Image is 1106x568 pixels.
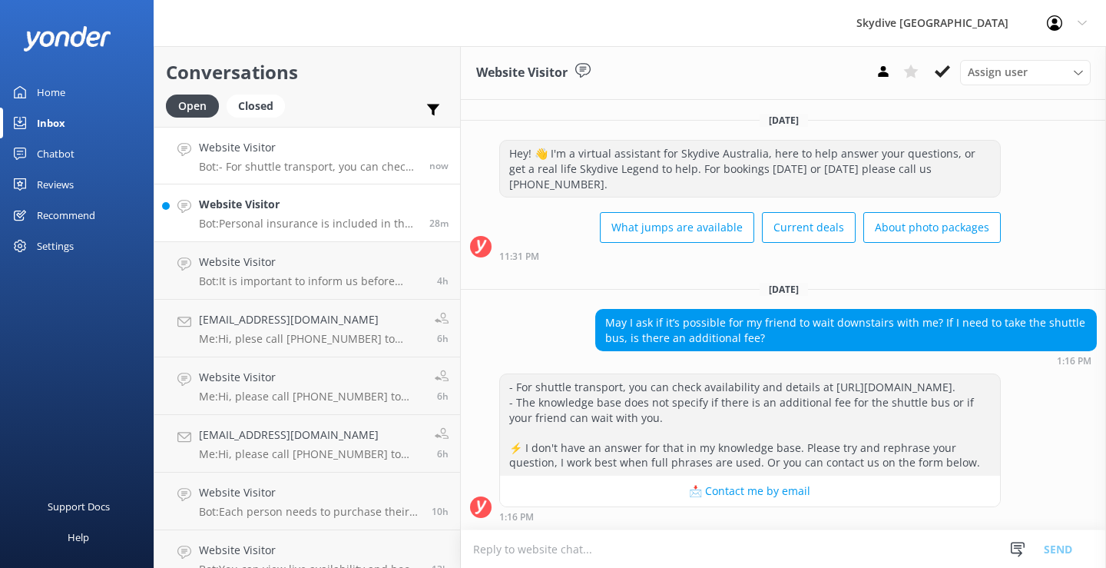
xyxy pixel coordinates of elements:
div: Aug 30 2025 11:31pm (UTC +10:00) Australia/Brisbane [499,251,1001,261]
p: Me: Hi, please call [PHONE_NUMBER] to discuss refund with reservation staff. Blue Skies [199,447,423,461]
a: Website VisitorBot:- For shuttle transport, you can check availability and details at [URL][DOMAI... [154,127,460,184]
a: Website VisitorMe:Hi, please call [PHONE_NUMBER] to discuss later time slots in [GEOGRAPHIC_DATA]... [154,357,460,415]
span: Assign user [968,64,1028,81]
a: Open [166,97,227,114]
h4: Website Visitor [199,196,418,213]
h4: Website Visitor [199,542,420,559]
strong: 1:16 PM [1057,357,1091,366]
strong: 1:16 PM [499,513,534,522]
strong: 11:31 PM [499,252,539,261]
button: About photo packages [863,212,1001,243]
span: Sep 02 2025 01:16pm (UTC +10:00) Australia/Brisbane [429,159,449,172]
div: May I ask if it’s possible for my friend to wait downstairs with me? If I need to take the shuttl... [596,310,1096,350]
a: Website VisitorBot:Each person needs to purchase their own "photo and video" package. The package... [154,473,460,530]
button: 📩 Contact me by email [500,476,1000,507]
a: Closed [227,97,293,114]
div: - For shuttle transport, you can check availability and details at [URL][DOMAIN_NAME]. - The know... [500,374,1000,476]
span: Sep 02 2025 12:49pm (UTC +10:00) Australia/Brisbane [429,217,449,230]
button: What jumps are available [600,212,754,243]
p: Bot: - For shuttle transport, you can check availability and details at [URL][DOMAIN_NAME]. - The... [199,160,418,174]
h4: Website Visitor [199,139,418,156]
a: Website VisitorBot:Personal insurance is included in the jump price, covering you for up to $50,0... [154,184,460,242]
div: Support Docs [48,491,110,522]
h4: Website Visitor [199,254,426,271]
p: Bot: Each person needs to purchase their own "photo and video" package. The packages are priced p... [199,505,420,519]
span: Sep 02 2025 07:08am (UTC +10:00) Australia/Brisbane [437,447,449,460]
span: Sep 02 2025 07:11am (UTC +10:00) Australia/Brisbane [437,332,449,345]
a: [EMAIL_ADDRESS][DOMAIN_NAME]Me:Hi, please call [PHONE_NUMBER] to discuss refund with reservation ... [154,415,460,473]
div: Home [37,77,65,108]
div: Reviews [37,169,74,200]
a: Website VisitorBot:It is important to inform us before booking if there are any heart conditions,... [154,242,460,300]
span: [DATE] [760,283,808,296]
p: Me: Hi, please call [PHONE_NUMBER] to discuss later time slots in [GEOGRAPHIC_DATA], Blue Skies [199,390,423,404]
h4: [EMAIL_ADDRESS][DOMAIN_NAME] [199,427,423,443]
h3: Website Visitor [476,63,568,83]
a: [EMAIL_ADDRESS][DOMAIN_NAME]Me:Hi, plese call [PHONE_NUMBER] to redeem any gift vouchers, Blue Sk... [154,300,460,357]
div: Sep 02 2025 01:16pm (UTC +10:00) Australia/Brisbane [595,355,1097,366]
div: Settings [37,231,74,261]
div: Assign User [960,60,1091,85]
img: yonder-white-logo.png [23,26,111,51]
div: Hey! 👋 I'm a virtual assistant for Skydive Australia, here to help answer your questions, or get ... [500,141,1000,197]
div: Inbox [37,108,65,138]
h4: Website Visitor [199,484,420,501]
div: Help [68,522,89,553]
p: Bot: Personal insurance is included in the jump price, covering you for up to $50,000 in medical ... [199,217,418,231]
div: Recommend [37,200,95,231]
span: [DATE] [760,114,808,127]
span: Sep 02 2025 07:10am (UTC +10:00) Australia/Brisbane [437,390,449,403]
div: Chatbot [37,138,75,169]
p: Bot: It is important to inform us before booking if there are any heart conditions, as this may m... [199,274,426,288]
h4: [EMAIL_ADDRESS][DOMAIN_NAME] [199,311,423,328]
span: Sep 02 2025 09:01am (UTC +10:00) Australia/Brisbane [437,274,449,287]
div: Closed [227,95,285,118]
p: Me: Hi, plese call [PHONE_NUMBER] to redeem any gift vouchers, Blue Skies [199,332,423,346]
h2: Conversations [166,58,449,87]
div: Open [166,95,219,118]
span: Sep 02 2025 03:16am (UTC +10:00) Australia/Brisbane [432,505,449,518]
div: Sep 02 2025 01:16pm (UTC +10:00) Australia/Brisbane [499,511,1001,522]
h4: Website Visitor [199,369,423,386]
button: Current deals [762,212,856,243]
